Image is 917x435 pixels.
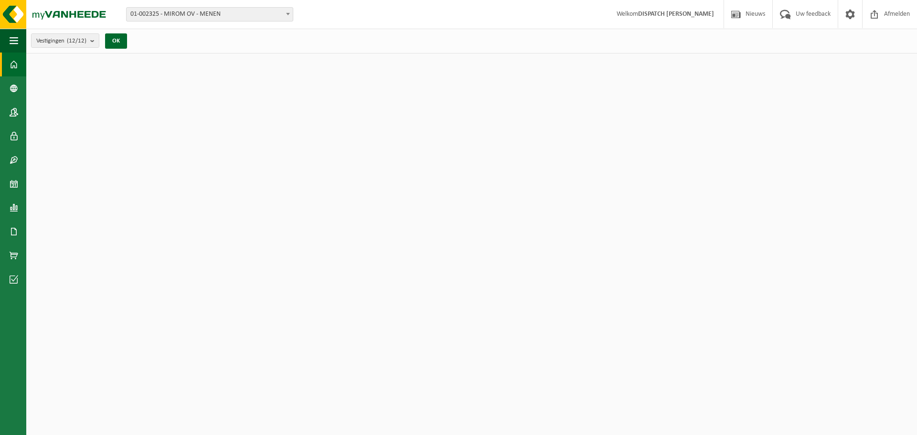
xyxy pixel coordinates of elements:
button: Vestigingen(12/12) [31,33,99,48]
strong: DISPATCH [PERSON_NAME] [638,11,714,18]
span: 01-002325 - MIROM OV - MENEN [126,7,293,21]
button: OK [105,33,127,49]
span: Vestigingen [36,34,86,48]
count: (12/12) [67,38,86,44]
span: 01-002325 - MIROM OV - MENEN [127,8,293,21]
